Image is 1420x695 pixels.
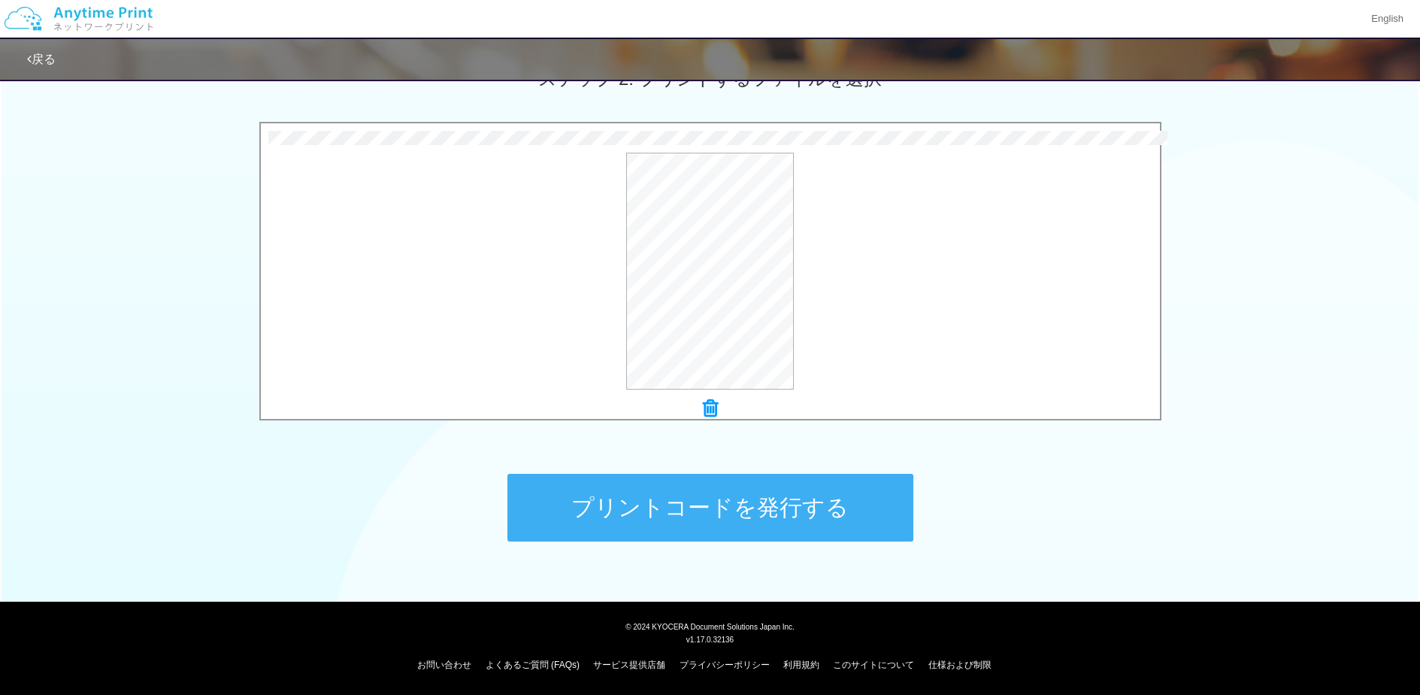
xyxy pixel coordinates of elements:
[593,660,665,670] a: サービス提供店舗
[507,474,913,542] button: プリントコードを発行する
[486,660,580,670] a: よくあるご質問 (FAQs)
[625,621,795,631] span: © 2024 KYOCERA Document Solutions Japan Inc.
[928,660,992,670] a: 仕様および制限
[833,660,914,670] a: このサイトについて
[417,660,471,670] a: お問い合わせ
[686,635,734,644] span: v1.17.0.32136
[783,660,819,670] a: 利用規約
[538,68,881,89] span: ステップ 2: プリントするファイルを選択
[27,53,56,65] a: 戻る
[680,660,770,670] a: プライバシーポリシー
